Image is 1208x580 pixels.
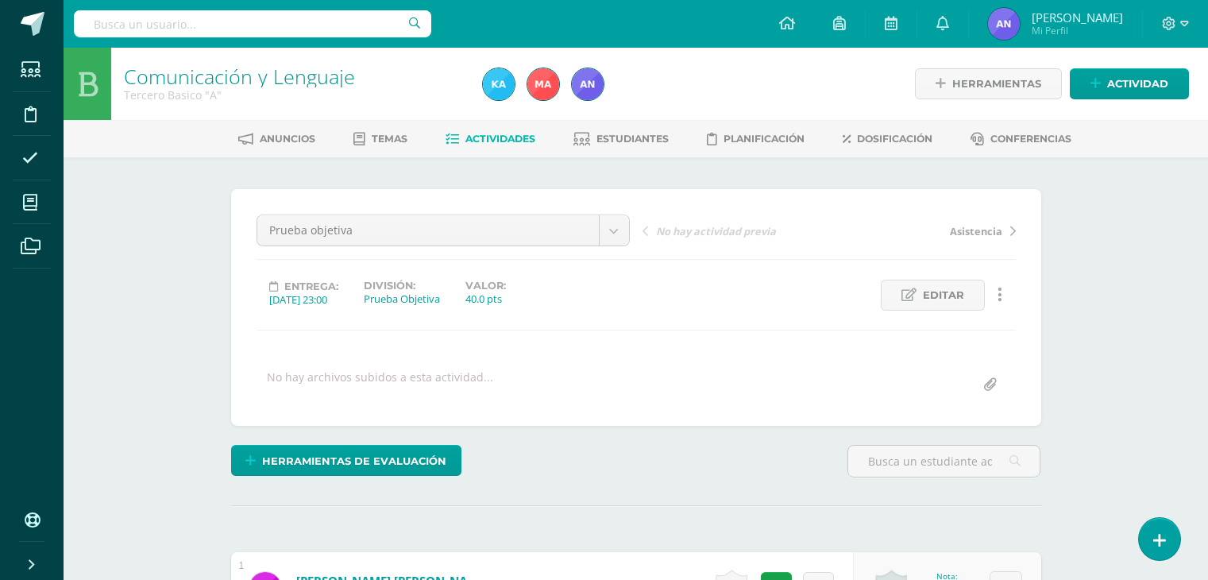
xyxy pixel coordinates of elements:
[465,280,506,292] label: Valor:
[971,126,1071,152] a: Conferencias
[238,126,315,152] a: Anuncios
[124,87,464,102] div: Tercero Basico 'A'
[353,126,407,152] a: Temas
[950,224,1002,238] span: Asistencia
[260,133,315,145] span: Anuncios
[74,10,431,37] input: Busca un usuario...
[829,222,1016,238] a: Asistencia
[231,445,461,476] a: Herramientas de evaluación
[465,292,506,306] div: 40.0 pts
[124,65,464,87] h1: Comunicación y Lenguaje
[1032,10,1123,25] span: [PERSON_NAME]
[269,292,338,307] div: [DATE] 23:00
[573,126,669,152] a: Estudiantes
[923,280,964,310] span: Editar
[707,126,805,152] a: Planificación
[952,69,1041,99] span: Herramientas
[124,63,355,90] a: Comunicación y Lenguaje
[465,133,535,145] span: Actividades
[1070,68,1189,99] a: Actividad
[446,126,535,152] a: Actividades
[572,68,604,100] img: dfc161cbb64dec876014c94b69ab9e1d.png
[262,447,446,476] span: Herramientas de evaluación
[527,68,559,100] img: 0183f867e09162c76e2065f19ee79ccf.png
[857,133,932,145] span: Dosificación
[267,369,493,400] div: No hay archivos subidos a esta actividad...
[284,280,338,292] span: Entrega:
[843,126,932,152] a: Dosificación
[1107,69,1168,99] span: Actividad
[372,133,407,145] span: Temas
[656,224,776,238] span: No hay actividad previa
[269,215,587,246] span: Prueba objetiva
[988,8,1020,40] img: dfc161cbb64dec876014c94b69ab9e1d.png
[848,446,1040,477] input: Busca un estudiante aquí...
[596,133,669,145] span: Estudiantes
[915,68,1062,99] a: Herramientas
[257,215,629,246] a: Prueba objetiva
[1032,24,1123,37] span: Mi Perfil
[724,133,805,145] span: Planificación
[990,133,1071,145] span: Conferencias
[483,68,515,100] img: 258196113818b181416f1cb94741daed.png
[364,280,440,292] label: División:
[364,292,440,306] div: Prueba Objetiva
